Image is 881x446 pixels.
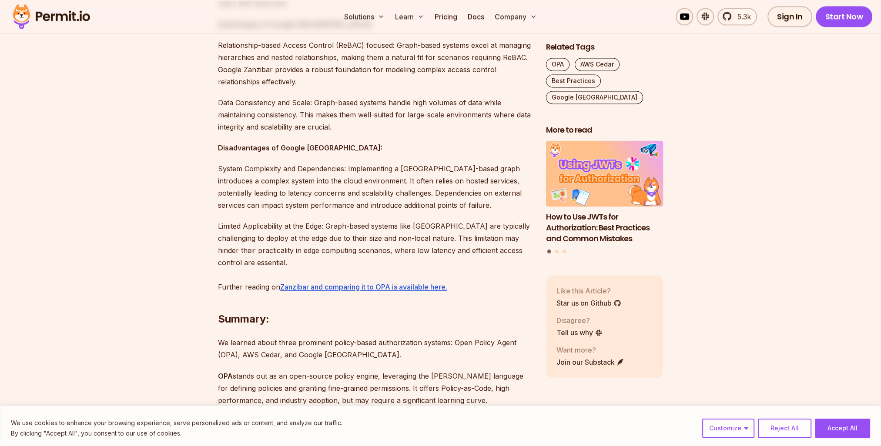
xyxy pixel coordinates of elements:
[556,345,624,355] p: Want more?
[546,212,663,244] h3: How to Use JWTs for Authorization: Best Practices and Common Mistakes
[218,336,532,361] p: We learned about three prominent policy-based authorization systems: Open Policy Agent (OPA), AWS...
[546,58,569,71] a: OPA
[11,428,342,439] p: By clicking "Accept All", you consent to our use of cookies.
[218,371,233,380] strong: OPA
[546,141,663,244] li: 1 of 3
[431,8,461,25] a: Pricing
[575,58,620,71] a: AWS Cedar
[546,125,663,136] h2: More to read
[555,250,559,253] button: Go to slide 2
[546,141,663,255] div: Posts
[546,141,663,244] a: How to Use JWTs for Authorization: Best Practices and Common MistakesHow to Use JWTs for Authoriz...
[280,283,447,291] a: Zanzibar and comparing it to OPA is available here.
[556,357,624,367] a: Join our Substack
[563,250,566,253] button: Go to slide 3
[556,315,603,326] p: Disagree?
[464,8,488,25] a: Docs
[758,419,811,438] button: Reject All
[218,39,532,88] p: Relationship-based Access Control (ReBAC) focused: Graph-based systems excel at managing hierarch...
[546,74,601,87] a: Best Practices
[556,286,621,296] p: Like this Article?
[816,6,873,27] a: Start Now
[341,8,388,25] button: Solutions
[717,8,757,25] a: 5.3k
[702,419,754,438] button: Customize
[392,8,428,25] button: Learn
[218,220,532,293] p: Limited Applicability at the Edge: Graph-based systems like [GEOGRAPHIC_DATA] are typically chall...
[218,97,532,133] p: Data Consistency and Scale: Graph-based systems handle high volumes of data while maintaining con...
[218,143,382,152] strong: Disadvantages of Google [GEOGRAPHIC_DATA]:
[546,141,663,207] img: How to Use JWTs for Authorization: Best Practices and Common Mistakes
[546,42,663,53] h2: Related Tags
[218,369,532,406] p: stands out as an open-source policy engine, leveraging the [PERSON_NAME] language for defining po...
[218,163,532,211] p: System Complexity and Dependencies: Implementing a [GEOGRAPHIC_DATA]-based graph introduces a com...
[815,419,870,438] button: Accept All
[11,418,342,428] p: We use cookies to enhance your browsing experience, serve personalized ads or content, and analyz...
[556,298,621,308] a: Star us on Github
[9,2,94,31] img: Permit logo
[547,250,551,253] button: Go to slide 1
[767,6,812,27] a: Sign In
[546,91,643,104] a: Google [GEOGRAPHIC_DATA]
[218,277,532,326] h2: Summary:
[491,8,540,25] button: Company
[732,11,751,22] span: 5.3k
[556,327,603,338] a: Tell us why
